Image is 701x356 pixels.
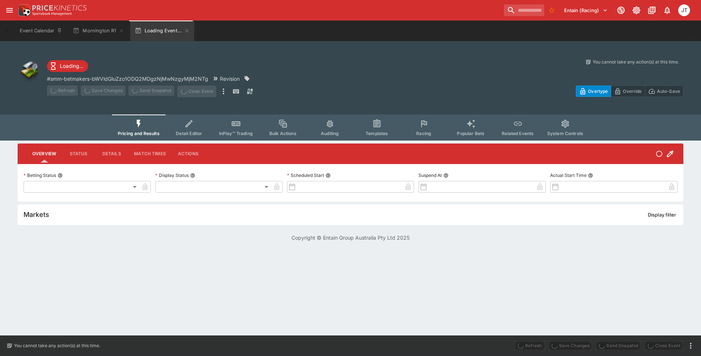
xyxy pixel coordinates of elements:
[623,87,642,95] p: Override
[95,145,128,163] button: Details
[172,145,205,163] button: Actions
[588,173,593,178] button: Actual Start Time
[504,4,544,16] input: search
[643,209,680,221] button: Display filter
[155,172,189,178] p: Display Status
[23,172,56,178] p: Betting Status
[58,173,63,178] button: Betting Status
[418,172,442,178] p: Suspend At
[269,131,297,136] span: Bulk Actions
[576,86,683,97] div: Start From
[443,173,448,178] button: Suspend At
[3,4,16,17] button: open drawer
[614,4,628,17] button: Connected to PK
[128,145,172,163] button: Match Times
[47,75,208,83] p: Copy To Clipboard
[686,341,695,350] button: more
[416,131,431,136] span: Racing
[645,86,683,97] button: Auto-Save
[16,3,31,18] img: PriceKinetics Logo
[326,173,331,178] button: Scheduled Start
[366,131,388,136] span: Templates
[630,4,643,17] button: Toggle light/dark mode
[502,131,534,136] span: Related Events
[176,131,202,136] span: Detail Editor
[550,172,586,178] p: Actual Start Time
[190,173,195,178] button: Display Status
[657,87,680,95] p: Auto-Save
[32,12,72,15] img: Sportsbook Management
[287,172,324,178] p: Scheduled Start
[112,115,589,141] div: Event type filters
[62,145,95,163] button: Status
[219,131,253,136] span: InPlay™ Trading
[60,62,84,70] p: Loading...
[32,5,87,11] img: PriceKinetics
[678,4,690,16] div: Josh Tanner
[68,21,128,41] button: Mornington R1
[15,21,67,41] button: Event Calendar
[220,75,240,83] p: Revision
[118,131,160,136] span: Pricing and Results
[588,87,608,95] p: Overtype
[593,59,679,65] p: You cannot take any action(s) at this time.
[546,4,557,16] button: No Bookmarks
[321,131,339,136] span: Auditing
[130,21,195,41] button: Loading Event...
[576,86,611,97] button: Overtype
[457,131,484,136] span: Popular Bets
[23,210,49,219] h5: Markets
[18,59,41,82] img: other.png
[560,4,612,16] button: Select Tenant
[661,4,674,17] button: Notifications
[547,131,583,136] span: System Controls
[611,86,645,97] button: Override
[14,342,100,349] p: You cannot take any action(s) at this time.
[645,4,658,17] button: Documentation
[676,2,692,18] button: Josh Tanner
[219,86,228,97] button: more
[26,145,62,163] button: Overview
